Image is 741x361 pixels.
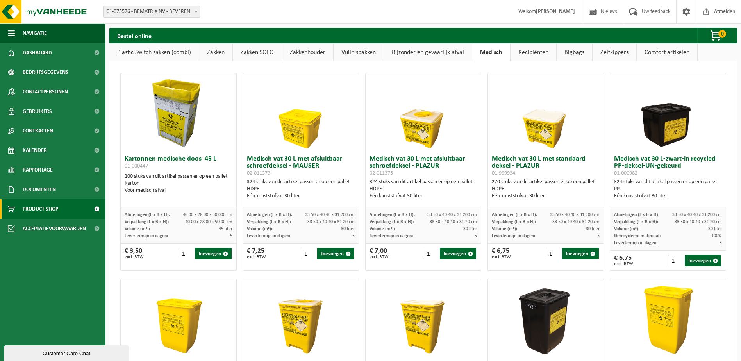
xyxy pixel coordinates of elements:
span: 5 [352,234,355,238]
input: 1 [423,248,439,259]
span: Afmetingen (L x B x H): [247,213,292,217]
button: Toevoegen [685,255,721,266]
span: 40.00 x 28.00 x 50.000 cm [183,213,232,217]
div: € 7,25 [247,248,266,259]
div: HDPE [492,186,600,193]
span: 30 liter [341,227,355,231]
span: excl. BTW [492,255,511,259]
div: € 3,50 [125,248,144,259]
a: Zakkenhouder [282,43,333,61]
div: HDPE [370,186,477,193]
img: 02-011376 [629,279,707,357]
span: 33.50 x 40.40 x 31.200 cm [550,213,600,217]
span: Kalender [23,141,47,160]
span: 33.50 x 40.40 x 31.20 cm [430,220,477,224]
img: 01-999934 [507,73,585,152]
span: 0 [718,30,726,38]
span: Levertermijn in dagen: [492,234,535,238]
div: Karton [125,180,232,187]
div: € 6,75 [614,255,633,266]
span: 33.50 x 40.40 x 31.20 cm [675,220,722,224]
span: Contracten [23,121,53,141]
span: Gerecycleerd materiaal: [614,234,661,238]
h2: Bestel online [109,28,159,43]
span: 5 [720,241,722,245]
h3: Medisch vat 30 L-zwart-in recycled PP-deksel-UN-gekeurd [614,155,722,177]
button: 0 [697,28,736,43]
a: Comfort artikelen [637,43,697,61]
div: Één kunststofvat 30 liter [614,193,722,200]
button: Toevoegen [317,248,354,259]
div: € 6,75 [492,248,511,259]
span: Volume (m³): [492,227,517,231]
span: Afmetingen (L x B x H): [125,213,170,217]
span: Verpakking (L x B x H): [370,220,414,224]
span: 30 liter [708,227,722,231]
span: 45 liter [219,227,232,231]
div: PP [614,186,722,193]
span: Verpakking (L x B x H): [614,220,658,224]
h3: Medisch vat 30 L met standaard deksel - PLAZUR [492,155,600,177]
a: Medisch [472,43,510,61]
span: 01-000447 [125,163,148,169]
span: 5 [597,234,600,238]
span: 30 liter [463,227,477,231]
div: Één kunststofvat 30 liter [370,193,477,200]
input: 1 [301,248,316,259]
div: 324 stuks van dit artikel passen er op een pallet [370,179,477,200]
div: 270 stuks van dit artikel passen er op een pallet [492,179,600,200]
span: Contactpersonen [23,82,68,102]
a: Bigbags [557,43,592,61]
span: Acceptatievoorwaarden [23,219,86,238]
div: 324 stuks van dit artikel passen er op een pallet [247,179,355,200]
h3: Kartonnen medische doos 45 L [125,155,232,171]
span: 01-075576 - BEMATRIX NV - BEVEREN [103,6,200,18]
span: Afmetingen (L x B x H): [370,213,415,217]
span: Rapportage [23,160,53,180]
a: Vuilnisbakken [334,43,384,61]
div: HDPE [247,186,355,193]
span: 01-075576 - BEMATRIX NV - BEVEREN [104,6,200,17]
span: Levertermijn in dagen: [125,234,168,238]
span: Product Shop [23,199,58,219]
span: 33.50 x 40.40 x 31.20 cm [307,220,355,224]
h3: Medisch vat 30 L met afsluitbaar schroefdeksel - PLAZUR [370,155,477,177]
input: 1 [179,248,194,259]
span: excl. BTW [247,255,266,259]
strong: [PERSON_NAME] [536,9,575,14]
span: excl. BTW [614,262,633,266]
span: Afmetingen (L x B x H): [614,213,659,217]
span: 5 [475,234,477,238]
div: € 7,00 [370,248,389,259]
div: 324 stuks van dit artikel passen er op een pallet [614,179,722,200]
span: 100% [711,234,722,238]
span: Navigatie [23,23,47,43]
span: Documenten [23,180,56,199]
span: 33.50 x 40.40 x 31.200 cm [672,213,722,217]
span: 33.50 x 40.40 x 31.20 cm [552,220,600,224]
span: 02-011375 [370,170,393,176]
button: Toevoegen [562,248,598,259]
span: 5 [230,234,232,238]
div: Één kunststofvat 30 liter [247,193,355,200]
div: 200 stuks van dit artikel passen er op een pallet [125,173,232,194]
span: Volume (m³): [370,227,395,231]
div: Één kunststofvat 30 liter [492,193,600,200]
span: Levertermijn in dagen: [614,241,657,245]
div: Voor medisch afval [125,187,232,194]
img: 01-000982 [629,73,707,152]
button: Toevoegen [440,248,476,259]
iframe: chat widget [4,344,130,361]
span: Verpakking (L x B x H): [125,220,169,224]
a: Bijzonder en gevaarlijk afval [384,43,472,61]
span: Levertermijn in dagen: [370,234,413,238]
span: 02-011373 [247,170,270,176]
span: excl. BTW [370,255,389,259]
span: Bedrijfsgegevens [23,63,68,82]
span: 40.00 x 28.00 x 50.00 cm [185,220,232,224]
input: 1 [546,248,561,259]
img: 02-011375 [384,73,462,152]
span: Verpakking (L x B x H): [492,220,536,224]
span: Volume (m³): [614,227,639,231]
